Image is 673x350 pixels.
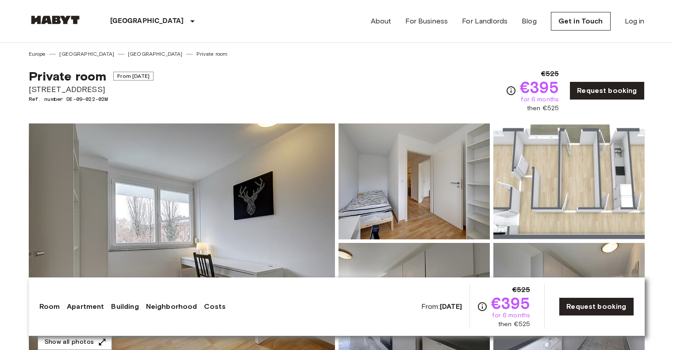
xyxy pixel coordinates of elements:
[477,301,488,312] svg: Check cost overview for full price breakdown. Please note that discounts apply to new joiners onl...
[541,69,559,79] span: €525
[440,302,462,311] b: [DATE]
[204,301,226,312] a: Costs
[146,301,197,312] a: Neighborhood
[421,302,462,312] span: From:
[110,16,184,27] p: [GEOGRAPHIC_DATA]
[522,16,537,27] a: Blog
[39,301,60,312] a: Room
[493,123,645,239] img: Picture of unit DE-09-022-02M
[405,16,448,27] a: For Business
[29,50,46,58] a: Europe
[196,50,228,58] a: Private room
[569,81,644,100] a: Request booking
[551,12,611,31] a: Get in Touch
[625,16,645,27] a: Log in
[506,85,516,96] svg: Check cost overview for full price breakdown. Please note that discounts apply to new joiners onl...
[59,50,114,58] a: [GEOGRAPHIC_DATA]
[520,79,559,95] span: €395
[113,72,154,81] span: From [DATE]
[67,301,104,312] a: Apartment
[559,297,634,316] a: Request booking
[29,69,107,84] span: Private room
[498,320,530,329] span: then €525
[111,301,138,312] a: Building
[521,95,559,104] span: for 6 months
[128,50,183,58] a: [GEOGRAPHIC_DATA]
[527,104,559,113] span: then €525
[29,84,154,95] span: [STREET_ADDRESS]
[492,311,530,320] span: for 6 months
[29,95,154,103] span: Ref. number DE-09-022-02M
[462,16,508,27] a: For Landlords
[371,16,392,27] a: About
[512,285,531,295] span: €525
[338,123,490,239] img: Picture of unit DE-09-022-02M
[491,295,531,311] span: €395
[29,15,82,24] img: Habyt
